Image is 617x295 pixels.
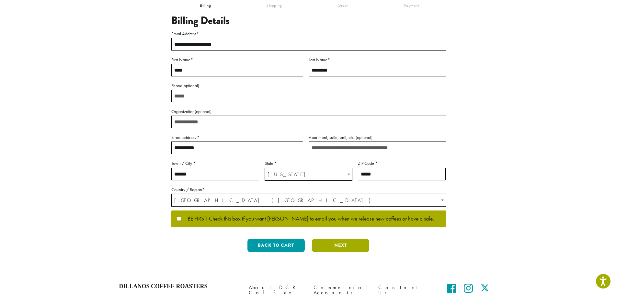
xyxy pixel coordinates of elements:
input: BE FIRST! Check this box if you want [PERSON_NAME] to email you when we release new coffees or ha... [177,217,181,221]
span: (optional) [356,134,372,140]
span: Washington [265,168,352,181]
span: State [265,168,352,181]
label: Street address [171,133,303,142]
label: First Name [171,56,303,64]
label: Town / City [171,159,259,167]
div: Payment [377,0,446,8]
div: Order [309,0,377,8]
label: ZIP Code [358,159,446,167]
label: Organization [171,108,446,116]
label: State [265,159,352,167]
button: Back to cart [247,239,305,252]
label: Email Address [171,30,446,38]
span: (optional) [195,108,211,114]
h3: Billing Details [171,15,446,27]
span: United States (US) [172,194,446,207]
label: Apartment, suite, unit, etc. [309,133,446,142]
span: BE FIRST! Check this box if you want [PERSON_NAME] to email you when we release new coffees or ha... [181,216,434,222]
span: Country / Region [171,194,446,207]
span: (optional) [182,83,199,88]
h4: Dillanos Coffee Roasters [119,283,239,290]
div: Shipping [240,0,309,8]
button: Next [312,239,369,252]
div: Billing [171,0,240,8]
label: Last Name [309,56,446,64]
